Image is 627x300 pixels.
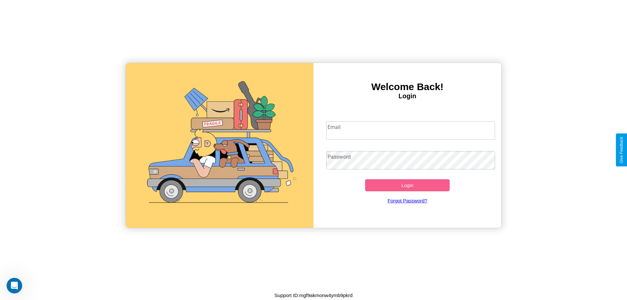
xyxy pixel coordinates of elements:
[126,63,313,228] img: gif
[323,191,492,210] a: Forgot Password?
[313,81,501,92] h3: Welcome Back!
[313,92,501,100] h4: Login
[619,137,624,163] div: Give Feedback
[7,278,22,293] iframe: Intercom live chat
[365,179,450,191] button: Login
[274,291,352,300] p: Support ID: mgf9akmonw4ymb9pkrd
